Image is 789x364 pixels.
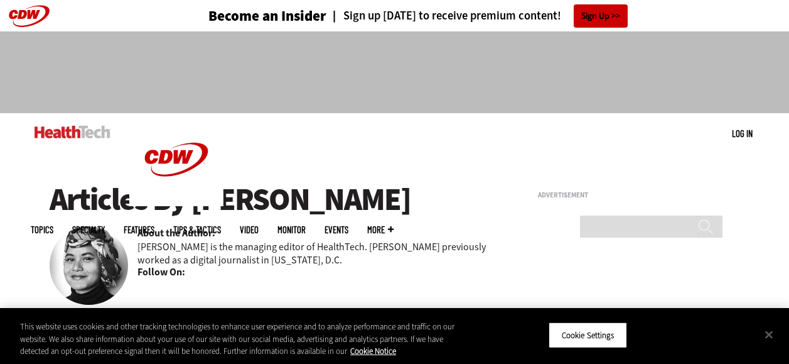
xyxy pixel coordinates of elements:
a: Sign Up [574,4,628,28]
iframe: advertisement [538,204,726,361]
span: More [367,225,394,234]
div: This website uses cookies and other tracking technologies to enhance user experience and to analy... [20,321,473,358]
span: Topics [31,225,53,234]
a: Video [240,225,259,234]
img: Teta-Alim [50,226,128,305]
h3: Become an Insider [208,9,326,23]
a: CDW [129,196,223,209]
a: MonITor [277,225,306,234]
iframe: advertisement [166,44,623,101]
b: Follow On: [137,265,185,279]
button: Close [755,321,783,348]
img: Home [129,113,223,206]
a: Sign up [DATE] to receive premium content! [326,10,561,22]
p: [PERSON_NAME] is the managing editor of HealthTech. [PERSON_NAME] previously worked as a digital ... [137,240,505,267]
a: Features [124,225,154,234]
img: Home [35,126,110,138]
button: Cookie Settings [549,322,627,348]
div: User menu [732,127,753,140]
a: Tips & Tactics [173,225,221,234]
a: Become an Insider [161,9,326,23]
a: Log in [732,128,753,139]
span: Specialty [72,225,105,234]
a: Events [325,225,348,234]
a: More information about your privacy [350,346,396,356]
